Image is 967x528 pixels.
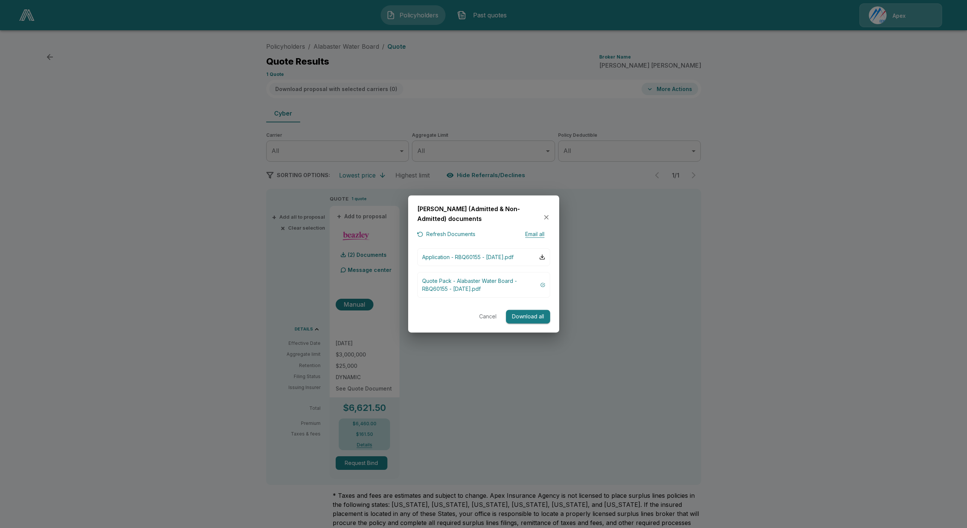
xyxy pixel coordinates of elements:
[417,204,543,224] h6: [PERSON_NAME] (Admitted & Non-Admitted) documents
[422,277,541,293] p: Quote Pack - Alabaster Water Board - RBQ60155 - [DATE].pdf
[417,230,475,239] button: Refresh Documents
[506,310,550,324] button: Download all
[417,272,550,298] button: Quote Pack - Alabaster Water Board - RBQ60155 - [DATE].pdf
[520,230,550,239] button: Email all
[476,310,500,324] button: Cancel
[417,248,550,266] button: Application - RBQ60155 - [DATE].pdf
[422,253,514,261] p: Application - RBQ60155 - [DATE].pdf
